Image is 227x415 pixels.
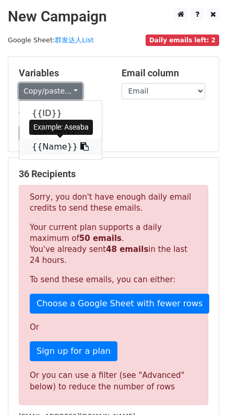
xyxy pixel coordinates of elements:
span: Daily emails left: 2 [146,34,219,46]
h5: Variables [19,67,106,79]
p: Or [30,322,197,333]
a: {{Email}} [19,122,102,139]
p: To send these emails, you can either: [30,274,197,285]
p: Sorry, you don't have enough daily email credits to send these emails. [30,192,197,214]
strong: 48 emails [106,245,148,254]
a: Choose a Google Sheet with fewer rows [30,294,209,314]
h5: Email column [122,67,209,79]
a: {{Name}} [19,139,102,155]
a: Copy/paste... [19,83,82,99]
a: Sign up for a plan [30,341,117,361]
a: Daily emails left: 2 [146,36,219,44]
p: Your current plan supports a daily maximum of . You've already sent in the last 24 hours. [30,222,197,266]
strong: 50 emails [79,234,122,243]
h2: New Campaign [8,8,219,26]
div: Example: Aseaba [29,120,93,135]
h5: 36 Recipients [19,168,208,180]
iframe: Chat Widget [175,365,227,415]
a: 群发达人List [55,36,93,44]
small: Google Sheet: [8,36,93,44]
div: Or you can use a filter (see "Advanced" below) to reduce the number of rows [30,370,197,393]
